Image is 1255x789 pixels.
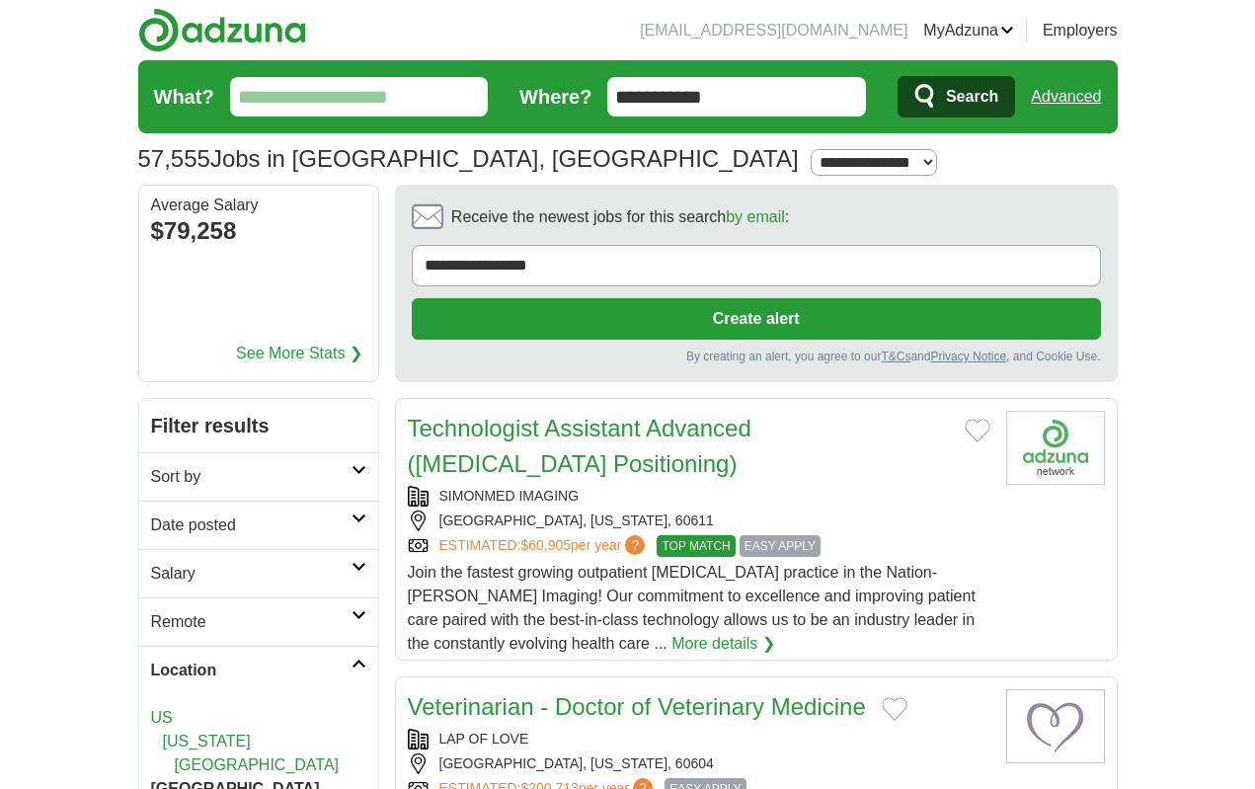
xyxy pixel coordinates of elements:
[175,756,340,773] a: [GEOGRAPHIC_DATA]
[139,597,378,646] a: Remote
[412,348,1101,365] div: By creating an alert, you agree to our and , and Cookie Use.
[151,197,366,213] div: Average Salary
[163,733,251,750] a: [US_STATE]
[1006,411,1105,485] img: Company logo
[138,141,210,177] span: 57,555
[519,82,591,112] label: Where?
[151,659,352,682] h2: Location
[946,77,998,117] span: Search
[408,511,990,531] div: [GEOGRAPHIC_DATA], [US_STATE], 60611
[965,419,990,442] button: Add to favorite jobs
[151,610,352,634] h2: Remote
[139,549,378,597] a: Salary
[139,452,378,501] a: Sort by
[1043,19,1118,42] a: Employers
[726,208,785,225] a: by email
[881,350,910,363] a: T&Cs
[408,415,751,477] a: Technologist Assistant Advanced ([MEDICAL_DATA] Positioning)
[408,564,976,652] span: Join the fastest growing outpatient [MEDICAL_DATA] practice in the Nation- [PERSON_NAME] Imaging!...
[898,76,1015,118] button: Search
[151,562,352,586] h2: Salary
[139,399,378,452] h2: Filter results
[657,535,735,557] span: TOP MATCH
[1006,689,1105,763] img: Lap of Love logo
[1031,77,1101,117] a: Advanced
[412,298,1101,340] button: Create alert
[138,8,306,52] img: Adzuna logo
[520,537,571,553] span: $60,905
[408,486,990,507] div: SIMONMED IMAGING
[139,501,378,549] a: Date posted
[151,465,352,489] h2: Sort by
[882,697,907,721] button: Add to favorite jobs
[439,535,650,557] a: ESTIMATED:$60,905per year?
[640,19,907,42] li: [EMAIL_ADDRESS][DOMAIN_NAME]
[408,693,866,720] a: Veterinarian - Doctor of Veterinary Medicine
[671,632,775,656] a: More details ❯
[451,205,789,229] span: Receive the newest jobs for this search :
[138,145,799,172] h1: Jobs in [GEOGRAPHIC_DATA], [GEOGRAPHIC_DATA]
[923,19,1014,42] a: MyAdzuna
[151,513,352,537] h2: Date posted
[408,753,990,774] div: [GEOGRAPHIC_DATA], [US_STATE], 60604
[625,535,645,555] span: ?
[139,646,378,694] a: Location
[236,342,362,365] a: See More Stats ❯
[740,535,821,557] span: EASY APPLY
[154,82,214,112] label: What?
[930,350,1006,363] a: Privacy Notice
[151,213,366,249] div: $79,258
[151,709,173,726] a: US
[439,731,529,747] a: LAP OF LOVE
